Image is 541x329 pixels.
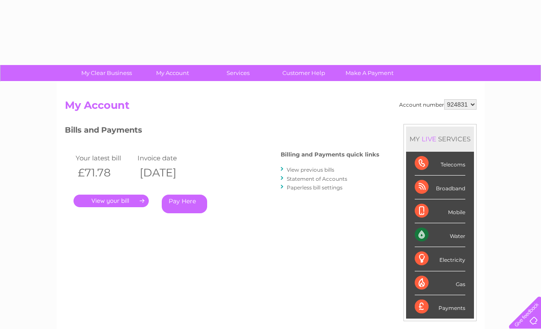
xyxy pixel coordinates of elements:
div: Gas [415,271,465,295]
td: Your latest bill [74,152,136,164]
a: Services [202,65,274,81]
div: Mobile [415,199,465,223]
a: Statement of Accounts [287,176,347,182]
h4: Billing and Payments quick links [281,151,379,158]
div: Water [415,223,465,247]
h3: Bills and Payments [65,124,379,139]
div: Electricity [415,247,465,271]
div: MY SERVICES [406,127,474,151]
th: £71.78 [74,164,136,182]
a: My Clear Business [71,65,142,81]
a: . [74,195,149,207]
a: Customer Help [268,65,339,81]
div: Payments [415,295,465,319]
div: Broadband [415,176,465,199]
div: LIVE [420,135,438,143]
a: Paperless bill settings [287,184,343,191]
th: [DATE] [135,164,198,182]
td: Invoice date [135,152,198,164]
a: Pay Here [162,195,207,213]
div: Account number [399,99,477,110]
a: Make A Payment [334,65,405,81]
a: View previous bills [287,166,334,173]
h2: My Account [65,99,477,116]
div: Telecoms [415,152,465,176]
a: My Account [137,65,208,81]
